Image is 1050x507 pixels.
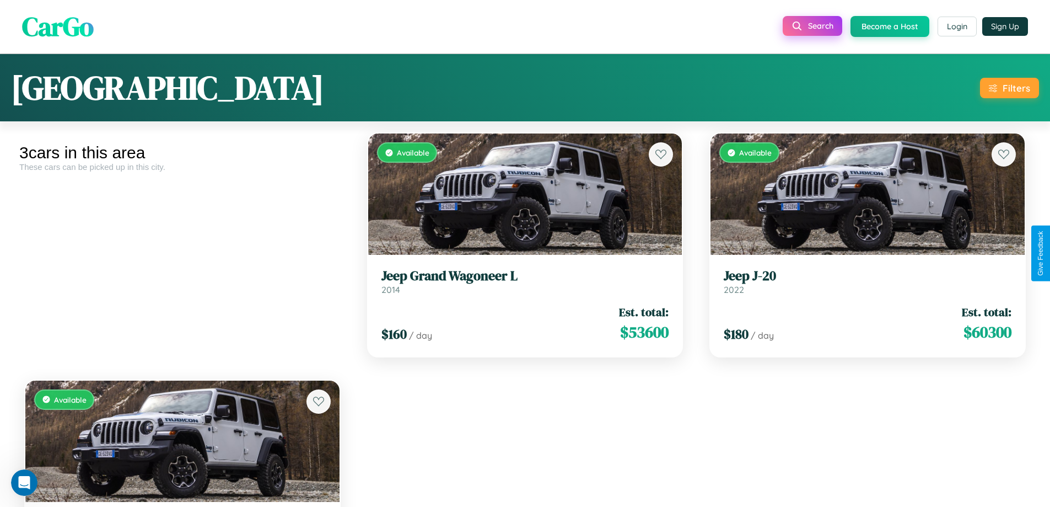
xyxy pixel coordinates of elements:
button: Filters [980,78,1039,98]
span: $ 60300 [963,321,1011,343]
iframe: Intercom live chat [11,469,37,496]
div: Filters [1003,82,1030,94]
span: CarGo [22,8,94,45]
button: Login [938,17,977,36]
span: / day [751,330,774,341]
span: Est. total: [962,304,1011,320]
div: Give Feedback [1037,231,1044,276]
a: Jeep Grand Wagoneer L2014 [381,268,669,295]
span: 2022 [724,284,744,295]
span: 2014 [381,284,400,295]
span: $ 160 [381,325,407,343]
h3: Jeep J-20 [724,268,1011,284]
span: $ 53600 [620,321,669,343]
button: Sign Up [982,17,1028,36]
span: Est. total: [619,304,669,320]
span: Available [397,148,429,157]
a: Jeep J-202022 [724,268,1011,295]
span: $ 180 [724,325,749,343]
h3: Jeep Grand Wagoneer L [381,268,669,284]
span: Search [808,21,833,31]
span: / day [409,330,432,341]
span: Available [54,395,87,404]
div: These cars can be picked up in this city. [19,162,346,172]
span: Available [739,148,772,157]
div: 3 cars in this area [19,143,346,162]
button: Search [783,16,842,36]
h1: [GEOGRAPHIC_DATA] [11,65,324,110]
button: Become a Host [850,16,929,37]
